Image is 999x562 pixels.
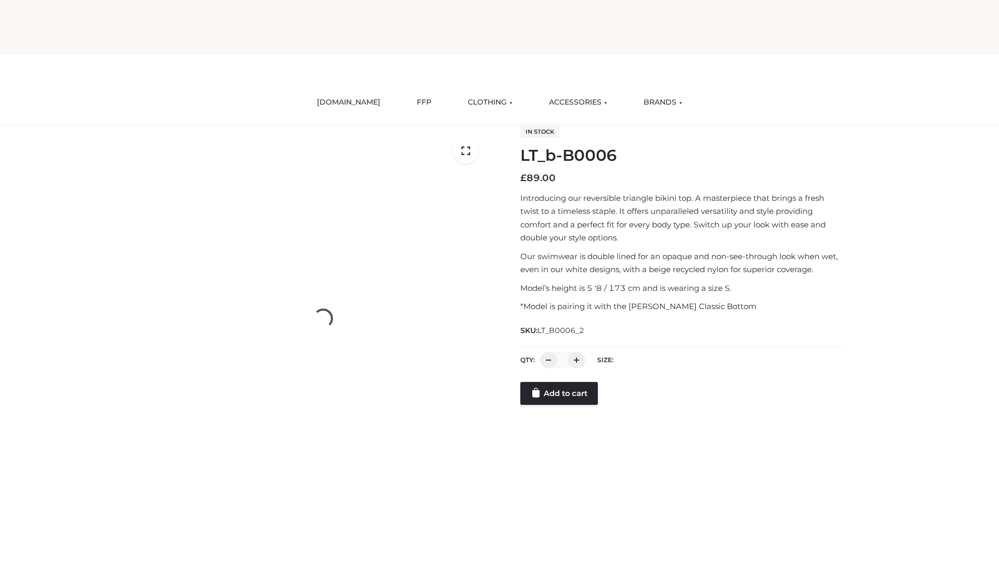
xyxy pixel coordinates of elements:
h1: LT_b-B0006 [520,146,844,165]
p: *Model is pairing it with the [PERSON_NAME] Classic Bottom [520,300,844,313]
a: [DOMAIN_NAME] [309,91,388,114]
a: Add to cart [520,382,598,405]
a: BRANDS [636,91,690,114]
a: CLOTHING [460,91,520,114]
span: SKU: [520,324,585,337]
label: QTY: [520,356,535,364]
span: LT_B0006_2 [537,326,584,335]
span: In stock [520,125,559,138]
p: Our swimwear is double lined for an opaque and non-see-through look when wet, even in our white d... [520,250,844,276]
p: Model’s height is 5 ‘8 / 173 cm and is wearing a size S. [520,282,844,295]
bdi: 89.00 [520,172,556,184]
a: FFP [409,91,439,114]
label: Size: [597,356,613,364]
a: ACCESSORIES [541,91,615,114]
span: £ [520,172,527,184]
p: Introducing our reversible triangle bikini top. A masterpiece that brings a fresh twist to a time... [520,191,844,245]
